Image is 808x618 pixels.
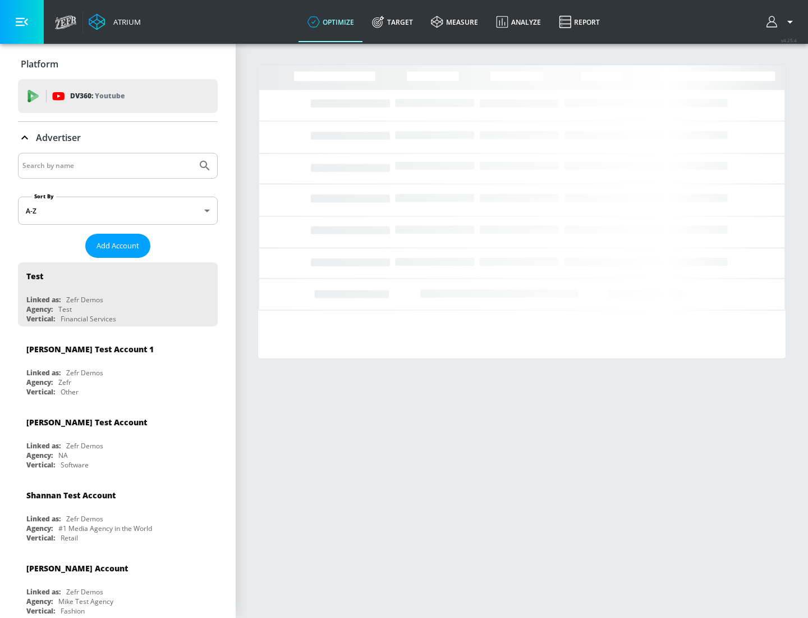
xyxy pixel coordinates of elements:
div: Shannan Test AccountLinked as:Zefr DemosAgency:#1 Media Agency in the WorldVertical:Retail [18,481,218,546]
p: Advertiser [36,131,81,144]
div: Linked as: [26,587,61,597]
div: [PERSON_NAME] Test Account 1Linked as:Zefr DemosAgency:ZefrVertical:Other [18,335,218,399]
div: [PERSON_NAME] Test AccountLinked as:Zefr DemosAgency:NAVertical:Software [18,408,218,472]
div: [PERSON_NAME] Test Account 1 [26,344,154,355]
a: measure [422,2,487,42]
div: Zefr [58,378,71,387]
div: Zefr Demos [66,368,103,378]
div: Agency: [26,305,53,314]
div: Financial Services [61,314,116,324]
div: #1 Media Agency in the World [58,524,152,533]
a: Target [363,2,422,42]
input: Search by name [22,158,192,173]
div: Other [61,387,79,397]
div: Vertical: [26,533,55,543]
div: Test [58,305,72,314]
p: Youtube [95,90,125,102]
div: A-Z [18,197,218,225]
div: TestLinked as:Zefr DemosAgency:TestVertical:Financial Services [18,262,218,326]
div: Agency: [26,451,53,460]
div: Test [26,271,43,281]
a: Analyze [487,2,550,42]
div: DV360: Youtube [18,79,218,113]
div: Zefr Demos [66,295,103,305]
div: Linked as: [26,441,61,451]
div: Zefr Demos [66,514,103,524]
div: Software [61,460,89,470]
div: Shannan Test Account [26,490,116,501]
div: Atrium [109,17,141,27]
div: [PERSON_NAME] Account [26,563,128,574]
div: [PERSON_NAME] Test Account [26,417,147,428]
span: v 4.25.4 [781,37,797,43]
div: Agency: [26,378,53,387]
div: Vertical: [26,314,55,324]
div: Vertical: [26,460,55,470]
div: Vertical: [26,606,55,616]
div: Linked as: [26,368,61,378]
label: Sort By [32,193,56,200]
div: Agency: [26,524,53,533]
p: DV360: [70,90,125,102]
div: Zefr Demos [66,587,103,597]
div: Platform [18,48,218,80]
a: optimize [299,2,363,42]
div: Retail [61,533,78,543]
div: Vertical: [26,387,55,397]
button: Add Account [85,234,150,258]
div: Mike Test Agency [58,597,113,606]
div: NA [58,451,68,460]
div: Linked as: [26,295,61,305]
div: Agency: [26,597,53,606]
span: Add Account [97,239,139,252]
p: Platform [21,58,58,70]
div: Fashion [61,606,85,616]
a: Report [550,2,609,42]
div: Linked as: [26,514,61,524]
div: Zefr Demos [66,441,103,451]
a: Atrium [89,13,141,30]
div: Advertiser [18,122,218,153]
